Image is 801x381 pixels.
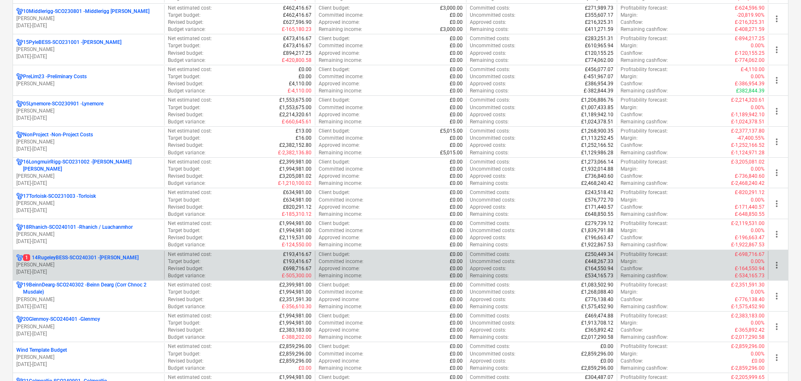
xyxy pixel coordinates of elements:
p: [DATE] - [DATE] [16,268,161,276]
p: £1,273,066.14 [581,159,613,166]
p: Margin : [621,73,638,80]
p: Remaining costs : [470,26,509,33]
p: £0.00 [450,42,463,49]
p: Committed income : [319,166,363,173]
p: £1,268,900.35 [581,128,613,135]
p: Uncommitted costs : [470,73,515,80]
p: £0.00 [450,73,463,80]
p: Approved costs : [470,19,506,26]
p: Approved income : [319,80,360,87]
p: Cashflow : [621,173,643,180]
p: £-820,291.12 [735,189,765,196]
p: Net estimated cost : [168,159,212,166]
p: £736,840.60 [585,173,613,180]
p: Client budget : [319,128,350,135]
p: Remaining costs : [470,87,509,95]
div: NonProject -Non-Project Costs[PERSON_NAME][DATE]-[DATE] [16,131,161,153]
p: £-4,110.00 [741,66,765,73]
p: £-2,377,137.80 [731,128,765,135]
p: Client budget : [319,220,350,227]
p: Budget variance : [168,180,206,187]
p: £1,553,675.00 [279,104,312,111]
p: £-774,062.00 [735,57,765,64]
p: Profitability forecast : [621,189,668,196]
p: Target budget : [168,104,201,111]
p: Remaining cashflow : [621,26,668,33]
div: 17Torloisk-SCO231003 -Torloisk[PERSON_NAME][DATE]-[DATE] [16,193,161,214]
p: £0.00 [450,173,463,180]
p: £0.00 [450,97,463,104]
p: £-3,205,081.02 [731,159,765,166]
div: 20Glenmoy-SCO240401 -Glenmoy[PERSON_NAME][DATE]-[DATE] [16,316,161,337]
p: Revised budget : [168,19,203,26]
div: 18Rhanich-SCO240101 -Rhanich / Luachanmhor[PERSON_NAME][DATE]-[DATE] [16,224,161,245]
p: Remaining income : [319,26,362,33]
div: Project has multi currencies enabled [16,100,23,107]
p: £-1,210,100.02 [278,180,312,187]
p: Committed costs : [470,128,510,135]
p: Uncommitted costs : [470,42,515,49]
p: Approved costs : [470,142,506,149]
p: Committed costs : [470,220,510,227]
p: Net estimated cost : [168,66,212,73]
p: £634,981.00 [283,189,312,196]
div: Project has multi currencies enabled [16,281,23,296]
p: £171,440.57 [585,204,613,211]
div: 19BeinnDearg-SCO240302 -Beinn Dearg (Corr Chnoc 2 Musdale)[PERSON_NAME][DATE]-[DATE] [16,281,161,310]
p: Remaining cashflow : [621,87,668,95]
p: £3,000.00 [440,5,463,12]
p: £-2,382,136.80 [278,149,312,156]
p: £0.00 [450,135,463,142]
p: £1,189,942.10 [581,111,613,118]
div: Project has multi currencies enabled [16,159,23,173]
div: Project has multi currencies enabled [16,73,23,80]
p: Committed costs : [470,159,510,166]
p: £5,015.00 [440,149,463,156]
p: Cashflow : [621,50,643,57]
p: £0.00 [450,204,463,211]
p: Target budget : [168,73,201,80]
p: £0.00 [450,87,463,95]
p: £820,291.12 [283,204,312,211]
p: £13.00 [296,128,312,135]
p: Remaining cashflow : [621,180,668,187]
p: Approved income : [319,50,360,57]
p: Target budget : [168,135,201,142]
div: Project has multi currencies enabled [16,39,23,46]
p: [DATE] - [DATE] [16,146,161,153]
p: £283,251.31 [585,35,613,42]
p: £-1,024,378.51 [731,118,765,125]
iframe: Chat Widget [759,341,801,381]
p: Remaining income : [319,118,362,125]
p: [PERSON_NAME] [16,261,161,268]
span: 1 [23,254,30,261]
p: -47,400.55% [737,135,765,142]
p: £2,214,320.61 [279,111,312,118]
p: Remaining costs : [470,180,509,187]
p: £610,965.94 [585,42,613,49]
p: £473,416.67 [283,35,312,42]
p: £0.00 [450,180,463,187]
p: Revised budget : [168,173,203,180]
p: Remaining income : [319,211,362,218]
p: £-2,468,240.42 [731,180,765,187]
p: [PERSON_NAME] [16,80,161,87]
p: £-120,155.25 [735,50,765,57]
p: Net estimated cost : [168,189,212,196]
p: £-386,954.39 [735,80,765,87]
div: Project has multi currencies enabled [16,254,23,261]
p: Remaining cashflow : [621,211,668,218]
p: Remaining cashflow : [621,149,668,156]
p: Remaining cashflow : [621,57,668,64]
p: £2,399,981.00 [279,159,312,166]
p: £0.00 [450,166,463,173]
p: Net estimated cost : [168,97,212,104]
p: Committed costs : [470,97,510,104]
p: Revised budget : [168,204,203,211]
p: £216,325.31 [585,19,613,26]
p: £5,015.00 [440,128,463,135]
p: £774,062.00 [585,57,613,64]
p: Margin : [621,42,638,49]
p: 0.00% [751,166,765,173]
p: Net estimated cost : [168,128,212,135]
